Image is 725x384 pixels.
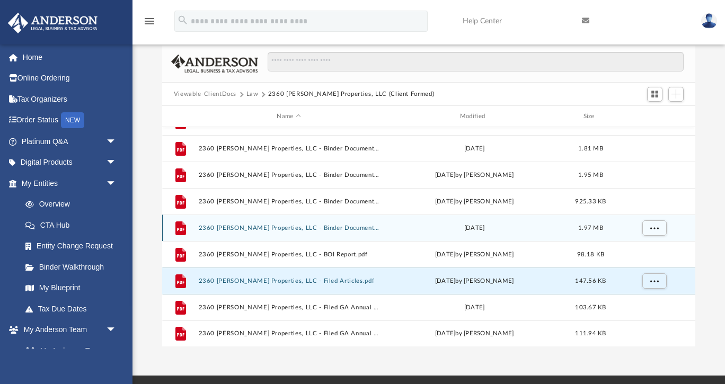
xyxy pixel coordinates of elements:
[268,90,435,99] button: 2360 [PERSON_NAME] Properties, LLC (Client Formed)
[246,90,259,99] button: Law
[647,87,663,102] button: Switch to Grid View
[15,298,132,319] a: Tax Due Dates
[7,88,132,110] a: Tax Organizers
[575,278,606,284] span: 147.56 KB
[106,173,127,194] span: arrow_drop_down
[198,304,379,311] button: 2360 [PERSON_NAME] Properties, LLC - Filed GA Annual Report 2022.pdf
[7,131,132,152] a: Platinum Q&Aarrow_drop_down
[106,319,127,341] span: arrow_drop_down
[268,52,684,72] input: Search files and folders
[384,197,564,207] div: [DATE] by [PERSON_NAME]
[642,273,666,289] button: More options
[578,146,603,151] span: 1.81 MB
[15,236,132,257] a: Entity Change Request
[15,340,122,361] a: My Anderson Team
[578,172,603,178] span: 1.95 MB
[384,303,564,312] div: [DATE]
[577,252,604,257] span: 98.18 KB
[7,47,132,68] a: Home
[143,15,156,28] i: menu
[106,131,127,153] span: arrow_drop_down
[106,152,127,174] span: arrow_drop_down
[198,278,379,284] button: 2360 [PERSON_NAME] Properties, LLC - Filed Articles.pdf
[15,194,132,215] a: Overview
[198,251,379,258] button: 2360 [PERSON_NAME] Properties, LLC - BOI Report.pdf
[384,329,564,338] div: [DATE] by [PERSON_NAME]
[7,173,132,194] a: My Entitiesarrow_drop_down
[575,199,606,204] span: 925.33 KB
[167,112,193,121] div: id
[7,110,132,131] a: Order StatusNEW
[384,144,564,154] div: [DATE]
[61,112,84,128] div: NEW
[384,171,564,180] div: [DATE] by [PERSON_NAME]
[616,112,691,121] div: id
[7,152,132,173] a: Digital Productsarrow_drop_down
[575,331,606,336] span: 111.94 KB
[384,250,564,260] div: [DATE] by [PERSON_NAME]
[198,225,379,231] button: 2360 [PERSON_NAME] Properties, LLC - Binder Documents.pdf
[15,278,127,299] a: My Blueprint
[701,13,717,29] img: User Pic
[198,145,379,152] button: 2360 [PERSON_NAME] Properties, LLC - Binder Documents - DocuSigned.pdf
[198,112,379,121] div: Name
[198,198,379,205] button: 2360 [PERSON_NAME] Properties, LLC - Binder Documents [version 2].pdf
[174,90,236,99] button: Viewable-ClientDocs
[162,127,695,347] div: grid
[5,13,101,33] img: Anderson Advisors Platinum Portal
[384,276,564,286] div: [DATE] by [PERSON_NAME]
[177,14,189,26] i: search
[143,20,156,28] a: menu
[15,215,132,236] a: CTA Hub
[7,68,132,89] a: Online Ordering
[642,220,666,236] button: More options
[198,172,379,178] button: 2360 [PERSON_NAME] Properties, LLC - Binder Documents [version 2] - DocuSigned.pdf
[575,305,606,310] span: 103.67 KB
[569,112,612,121] div: Size
[578,225,603,231] span: 1.97 MB
[668,87,684,102] button: Add
[384,112,565,121] div: Modified
[15,256,132,278] a: Binder Walkthrough
[384,224,564,233] div: [DATE]
[198,331,379,337] button: 2360 [PERSON_NAME] Properties, LLC - Filed GA Annual Report 2023.pdf
[7,319,127,341] a: My Anderson Teamarrow_drop_down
